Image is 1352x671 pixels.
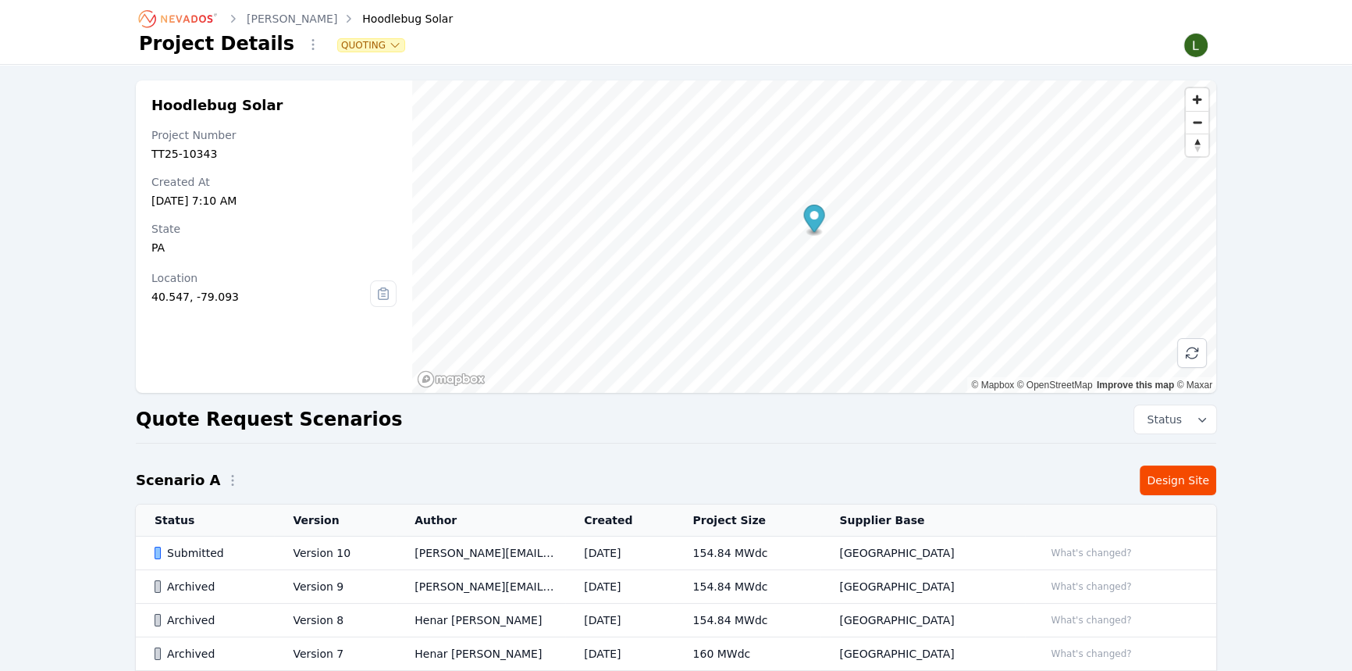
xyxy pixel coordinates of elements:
[1097,380,1174,391] a: Improve this map
[1176,380,1212,391] a: Maxar
[1140,412,1182,427] span: Status
[151,96,397,115] h2: Hoodlebug Solar
[820,570,1025,604] td: [GEOGRAPHIC_DATA]
[820,604,1025,637] td: [GEOGRAPHIC_DATA]
[274,505,396,537] th: Version
[674,505,820,537] th: Project Size
[139,6,453,31] nav: Breadcrumb
[274,537,396,570] td: Version 10
[151,146,397,162] div: TT25-10343
[803,205,824,237] div: Map marker
[155,646,266,662] div: Archived
[674,637,820,671] td: 160 MWdc
[565,637,674,671] td: [DATE]
[1186,111,1208,134] button: Zoom out
[417,370,486,388] a: Mapbox homepage
[340,11,453,27] div: Hoodlebug Solar
[136,407,402,432] h2: Quote Request Scenarios
[1044,578,1138,595] button: What's changed?
[1017,380,1093,391] a: OpenStreetMap
[565,604,674,637] td: [DATE]
[820,505,1025,537] th: Supplier Base
[1186,88,1208,111] button: Zoom in
[674,570,820,604] td: 154.84 MWdc
[151,221,397,237] div: State
[1044,612,1138,629] button: What's changed?
[274,570,396,604] td: Version 9
[1183,33,1208,58] img: Lamar Washington
[151,193,397,209] div: [DATE] 7:10 AM
[674,537,820,570] td: 154.84 MWdc
[139,31,294,56] h1: Project Details
[155,579,266,594] div: Archived
[820,637,1025,671] td: [GEOGRAPHIC_DATA]
[674,604,820,637] td: 154.84 MWdc
[136,505,274,537] th: Status
[136,604,1216,637] tr: ArchivedVersion 8Henar [PERSON_NAME][DATE]154.84 MWdc[GEOGRAPHIC_DATA]What's changed?
[151,289,370,305] div: 40.547, -79.093
[247,11,337,27] a: [PERSON_NAME]
[1044,544,1138,562] button: What's changed?
[338,39,404,52] button: Quoting
[396,570,565,604] td: [PERSON_NAME][EMAIL_ADDRESS][PERSON_NAME][DOMAIN_NAME]
[274,637,396,671] td: Version 7
[274,604,396,637] td: Version 8
[136,537,1216,570] tr: SubmittedVersion 10[PERSON_NAME][EMAIL_ADDRESS][PERSON_NAME][DOMAIN_NAME][DATE]154.84 MWdc[GEOGRA...
[151,127,397,143] div: Project Number
[1186,134,1208,156] span: Reset bearing to north
[971,380,1014,391] a: Mapbox
[412,80,1216,393] canvas: Map
[396,637,565,671] td: Henar [PERSON_NAME]
[1186,112,1208,134] span: Zoom out
[136,469,220,491] h2: Scenario A
[396,604,565,637] td: Henar [PERSON_NAME]
[396,537,565,570] td: [PERSON_NAME][EMAIL_ADDRESS][PERSON_NAME][DOMAIN_NAME]
[1140,466,1216,495] a: Design Site
[151,240,397,255] div: PA
[1186,134,1208,156] button: Reset bearing to north
[565,505,674,537] th: Created
[396,505,565,537] th: Author
[151,174,397,190] div: Created At
[1134,405,1216,434] button: Status
[820,537,1025,570] td: [GEOGRAPHIC_DATA]
[1044,645,1138,662] button: What's changed?
[151,270,370,286] div: Location
[155,612,266,628] div: Archived
[565,570,674,604] td: [DATE]
[136,637,1216,671] tr: ArchivedVersion 7Henar [PERSON_NAME][DATE]160 MWdc[GEOGRAPHIC_DATA]What's changed?
[136,570,1216,604] tr: ArchivedVersion 9[PERSON_NAME][EMAIL_ADDRESS][PERSON_NAME][DOMAIN_NAME][DATE]154.84 MWdc[GEOGRAPH...
[565,537,674,570] td: [DATE]
[155,545,266,561] div: Submitted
